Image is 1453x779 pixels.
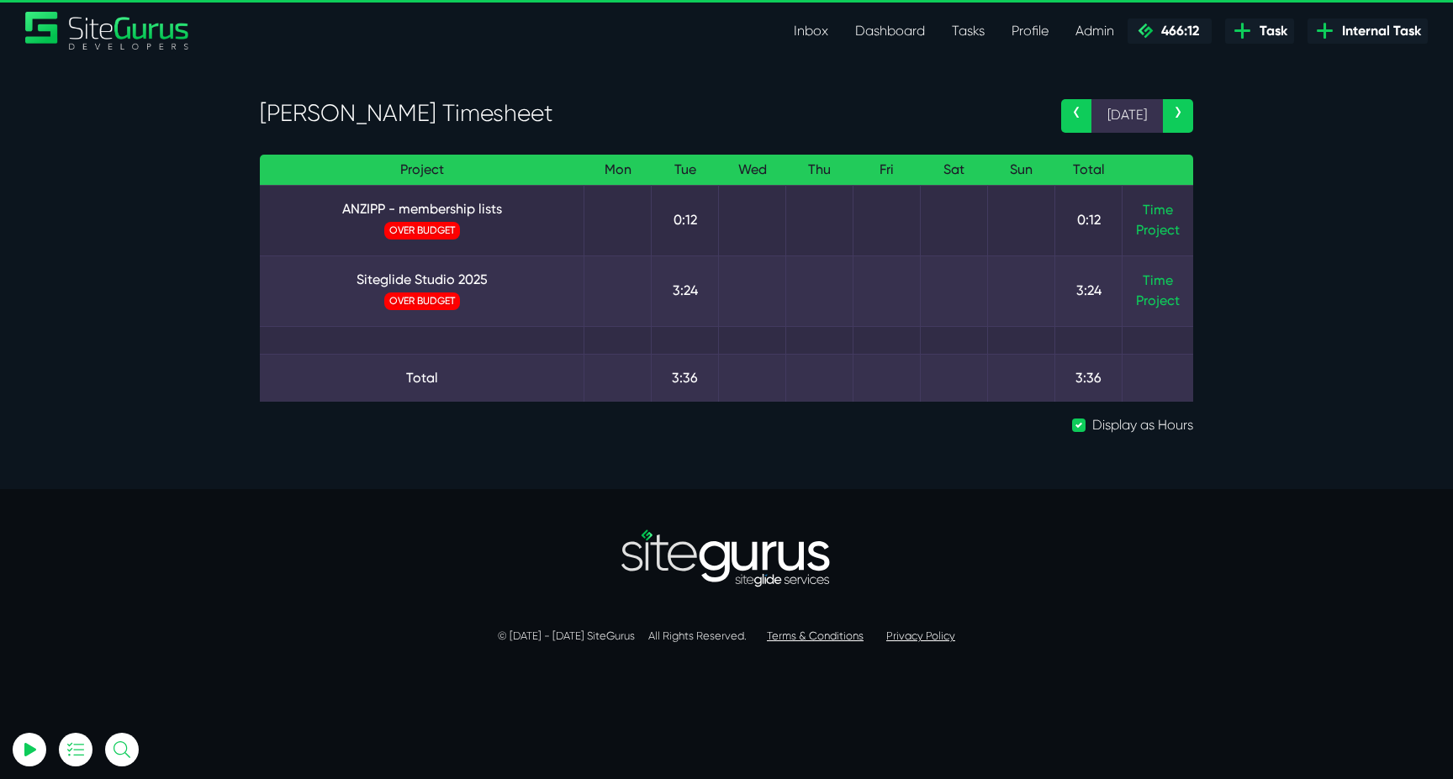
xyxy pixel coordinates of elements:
a: Internal Task [1308,18,1428,44]
a: Time [1143,272,1173,288]
label: Display as Hours [1092,415,1193,435]
th: Wed [719,155,786,186]
th: Fri [853,155,921,186]
th: Project [260,155,584,186]
img: Sitegurus Logo [25,12,190,50]
td: 0:12 [1055,185,1123,255]
a: Dashboard [842,14,938,48]
a: SiteGurus [25,12,190,50]
th: Sun [988,155,1055,186]
span: Internal Task [1335,21,1421,41]
th: Tue [652,155,719,186]
a: Project [1136,291,1180,311]
a: › [1163,99,1193,133]
a: Privacy Policy [886,629,955,642]
th: Thu [786,155,853,186]
span: OVER BUDGET [384,222,460,239]
td: 0:12 [652,185,719,255]
span: OVER BUDGET [384,292,460,310]
td: 3:24 [652,255,719,326]
span: Task [1253,21,1287,41]
a: Tasks [938,14,998,48]
h3: [PERSON_NAME] Timesheet [260,99,1036,128]
span: [DATE] [1091,99,1163,133]
a: Time [1143,202,1173,218]
th: Total [1055,155,1123,186]
a: Inbox [780,14,842,48]
span: 466:12 [1154,23,1199,39]
a: 466:12 [1128,18,1212,44]
a: ‹ [1061,99,1091,133]
a: Profile [998,14,1062,48]
a: Admin [1062,14,1128,48]
td: 3:24 [1055,255,1123,326]
a: Siteglide Studio 2025 [273,270,570,290]
a: ANZIPP - membership lists [273,199,570,219]
a: Terms & Conditions [767,629,864,642]
td: 3:36 [652,354,719,402]
p: © [DATE] - [DATE] SiteGurus All Rights Reserved. [260,628,1193,645]
th: Mon [584,155,652,186]
th: Sat [921,155,988,186]
a: Project [1136,220,1180,240]
td: Total [260,354,584,402]
a: Task [1225,18,1294,44]
td: 3:36 [1055,354,1123,402]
